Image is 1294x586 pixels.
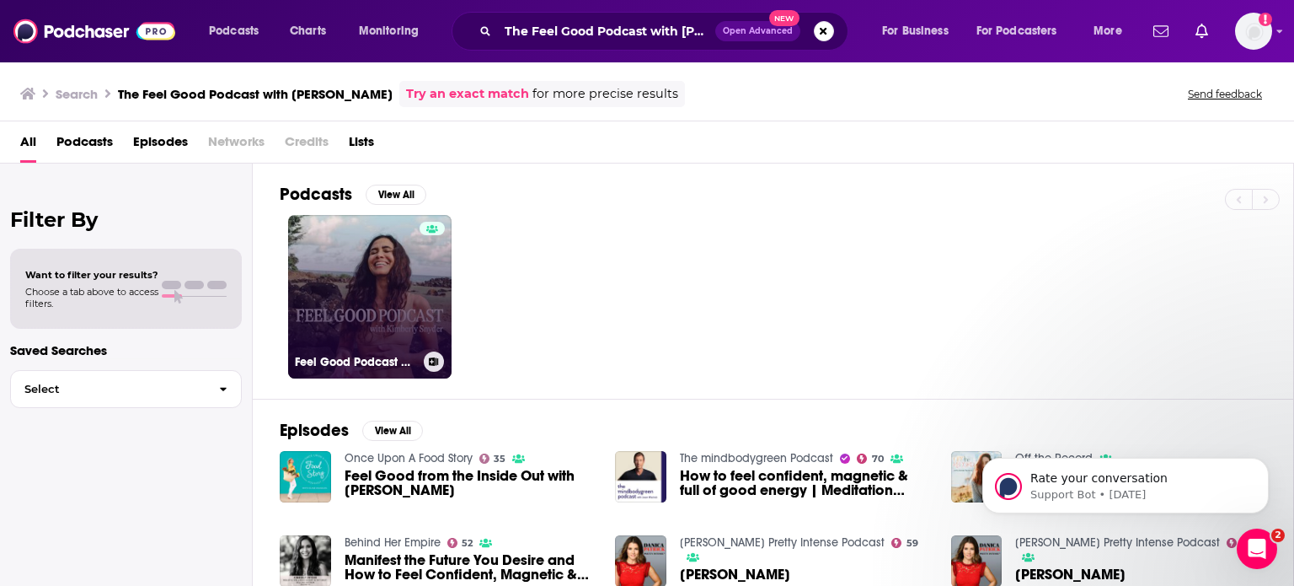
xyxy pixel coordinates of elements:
span: 70 [872,455,884,463]
img: How to Own Your True Beauty and Feel Good with Kimberly Snyder [951,451,1003,503]
button: Show profile menu [1235,13,1272,50]
img: User Profile [1235,13,1272,50]
button: Open AdvancedNew [715,21,800,41]
a: Feel Good Podcast with [PERSON_NAME] [288,215,452,379]
span: Select [11,384,206,395]
input: Search podcasts, credits, & more... [498,18,715,45]
h3: The Feel Good Podcast with [PERSON_NAME] [118,86,393,102]
img: Feel Good from the Inside Out with Kimberly Snyder [280,451,331,503]
h2: Filter By [10,207,242,232]
span: Open Advanced [723,27,793,35]
span: Logged in as smeizlik [1235,13,1272,50]
button: Send feedback [1183,87,1267,101]
a: All [20,128,36,163]
span: Monitoring [359,19,419,43]
a: How to feel confident, magnetic & full of good energy | Meditation teacher & NYT bestselling auth... [680,469,931,497]
button: open menu [1082,18,1143,45]
button: open menu [870,18,970,45]
button: View All [366,185,426,205]
button: open menu [965,18,1082,45]
span: Want to filter your results? [25,269,158,281]
button: open menu [197,18,281,45]
div: Search podcasts, credits, & more... [468,12,864,51]
a: Show notifications dropdown [1189,17,1215,46]
span: New [769,10,799,26]
a: 59 [891,538,918,548]
a: Manifest the Future You Desire and How to Feel Confident, Magnetic & Inspired with Kimberly Snyde... [345,553,596,582]
span: 35 [494,455,505,463]
h3: Feel Good Podcast with [PERSON_NAME] [295,355,417,369]
button: View All [362,421,423,441]
span: Credits [285,128,329,163]
h2: Podcasts [280,184,352,205]
span: Networks [208,128,265,163]
span: [PERSON_NAME] [1015,567,1126,582]
span: 59 [906,540,918,547]
a: The mindbodygreen Podcast [680,451,833,465]
span: 2 [1271,529,1285,542]
a: Charts [279,18,336,45]
span: 52 [462,540,473,547]
h2: Episodes [280,420,349,441]
a: 59 [1227,538,1254,548]
a: PodcastsView All [280,184,426,205]
span: For Business [882,19,949,43]
a: Lists [349,128,374,163]
p: Saved Searches [10,342,242,358]
iframe: Intercom notifications message [957,422,1294,540]
button: Select [10,370,242,408]
a: Feel Good from the Inside Out with Kimberly Snyder [345,469,596,497]
span: Feel Good from the Inside Out with [PERSON_NAME] [345,469,596,497]
button: open menu [347,18,441,45]
span: Charts [290,19,326,43]
a: Kimberly Snyder [1015,567,1126,582]
img: How to feel confident, magnetic & full of good energy | Meditation teacher & NYT bestselling auth... [615,451,666,503]
a: Danica Patrick Pretty Intense Podcast [680,535,885,550]
span: For Podcasters [976,19,1057,43]
span: Manifest the Future You Desire and How to Feel Confident, Magnetic & Inspired with [PERSON_NAME],... [345,553,596,582]
span: Choose a tab above to access filters. [25,286,158,309]
a: Once Upon A Food Story [345,451,473,465]
a: Kimberly Snyder [680,567,790,582]
a: Behind Her Empire [345,535,441,550]
span: for more precise results [532,84,678,104]
a: 35 [479,454,506,464]
span: [PERSON_NAME] [680,567,790,582]
img: Podchaser - Follow, Share and Rate Podcasts [13,15,175,47]
a: Podcasts [56,128,113,163]
a: Episodes [133,128,188,163]
a: 52 [447,538,473,548]
a: EpisodesView All [280,420,423,441]
span: Podcasts [209,19,259,43]
svg: Add a profile image [1259,13,1272,26]
h3: Search [56,86,98,102]
a: Danica Patrick Pretty Intense Podcast [1015,535,1220,550]
iframe: Intercom live chat [1237,529,1277,569]
span: More [1093,19,1122,43]
a: Try an exact match [406,84,529,104]
a: Show notifications dropdown [1147,17,1175,46]
a: 70 [857,454,884,464]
